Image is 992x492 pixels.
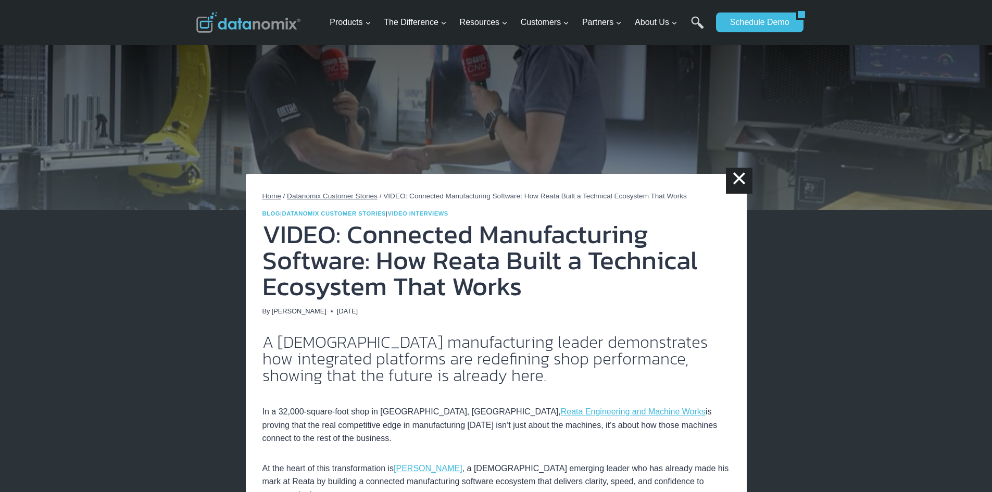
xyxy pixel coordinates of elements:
[282,210,386,217] a: Datanomix Customer Stories
[272,307,327,315] a: [PERSON_NAME]
[716,12,796,32] a: Schedule Demo
[262,306,270,317] span: By
[262,210,281,217] a: Blog
[262,221,730,299] h1: VIDEO: Connected Manufacturing Software: How Reata Built a Technical Ecosystem That Works
[384,16,447,29] span: The Difference
[635,16,677,29] span: About Us
[325,6,711,40] nav: Primary Navigation
[521,16,569,29] span: Customers
[196,12,300,33] img: Datanomix
[262,191,730,202] nav: Breadcrumbs
[337,306,358,317] time: [DATE]
[380,192,382,200] span: /
[388,210,448,217] a: Video Interviews
[283,192,285,200] span: /
[383,192,687,200] span: VIDEO: Connected Manufacturing Software: How Reata Built a Technical Ecosystem That Works
[262,192,281,200] a: Home
[582,16,622,29] span: Partners
[330,16,371,29] span: Products
[262,334,730,384] h2: A [DEMOGRAPHIC_DATA] manufacturing leader demonstrates how integrated platforms are redefining sh...
[262,392,730,445] p: In a 32,000-square-foot shop in [GEOGRAPHIC_DATA], [GEOGRAPHIC_DATA], is proving that the real co...
[460,16,508,29] span: Resources
[691,16,704,40] a: Search
[287,192,378,200] a: Datanomix Customer Stories
[561,407,706,416] a: Reata Engineering and Machine Works
[726,168,752,194] a: ×
[394,464,462,473] a: [PERSON_NAME]
[262,210,448,217] span: | |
